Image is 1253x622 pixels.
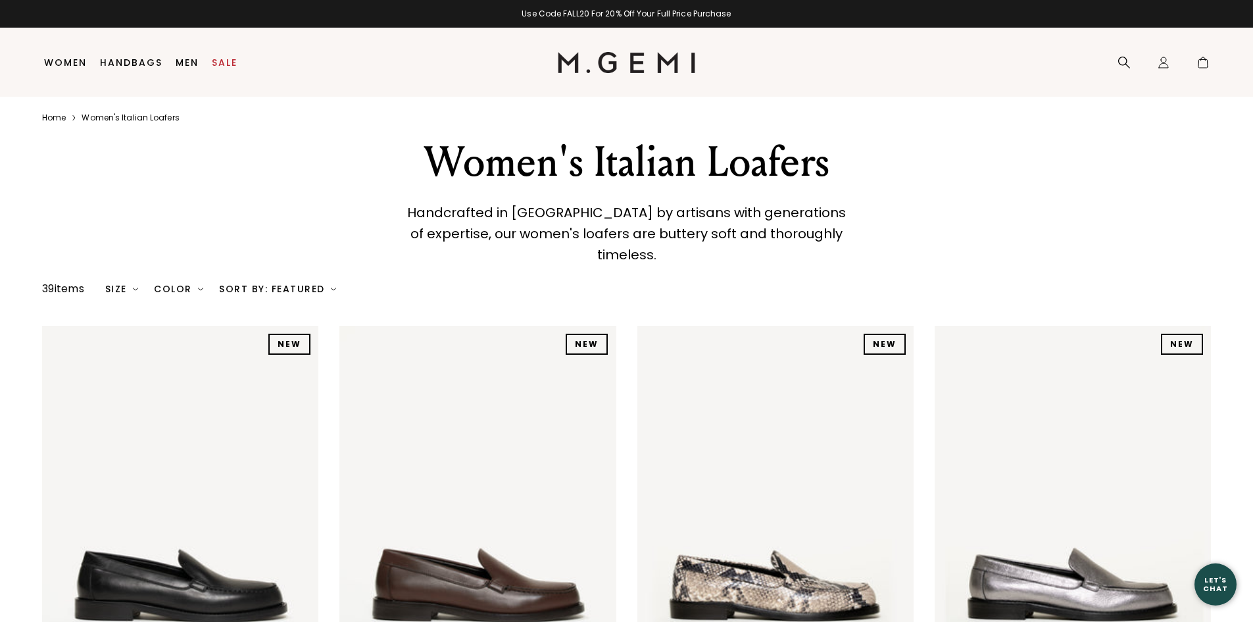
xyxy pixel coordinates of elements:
img: chevron-down.svg [198,286,203,292]
a: Sale [212,57,237,68]
div: NEW [268,334,310,355]
div: Women's Italian Loafers [399,139,855,186]
div: NEW [1161,334,1203,355]
div: 39 items [42,281,84,297]
div: Sort By: Featured [219,284,336,294]
a: Women [44,57,87,68]
div: Let's Chat [1194,576,1237,592]
div: NEW [566,334,608,355]
div: Size [105,284,139,294]
a: Handbags [100,57,162,68]
a: Women's italian loafers [82,113,179,123]
img: chevron-down.svg [331,286,336,292]
div: NEW [864,334,906,355]
div: Color [154,284,203,294]
a: Men [176,57,199,68]
a: Home [42,113,66,123]
img: chevron-down.svg [133,286,138,292]
img: M.Gemi [558,52,695,73]
p: Handcrafted in [GEOGRAPHIC_DATA] by artisans with generations of expertise, our women's loafers a... [405,202,848,265]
